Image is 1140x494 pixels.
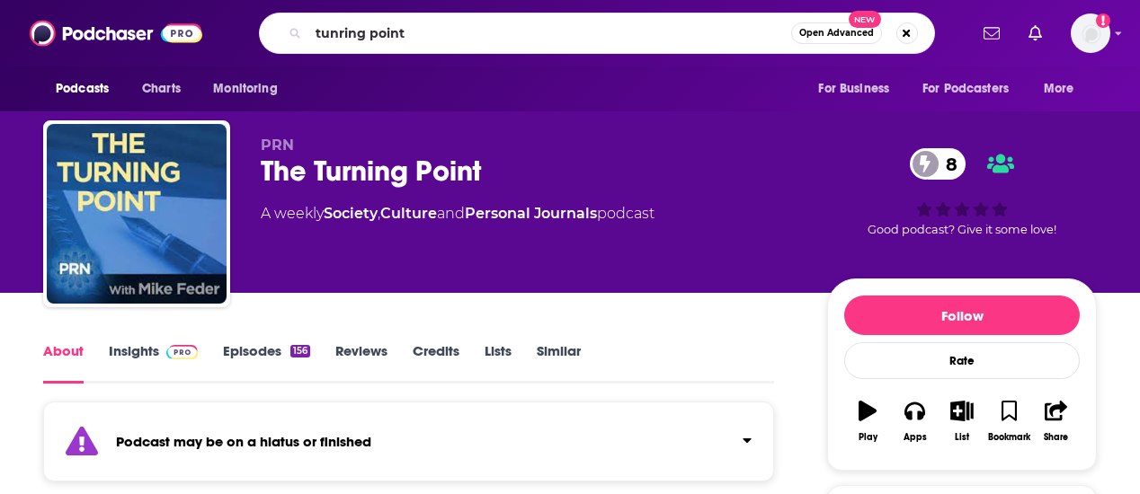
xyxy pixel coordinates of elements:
[859,432,877,443] div: Play
[1021,18,1049,49] a: Show notifications dropdown
[413,342,459,384] a: Credits
[324,205,378,222] a: Society
[1033,389,1080,454] button: Share
[30,16,202,50] img: Podchaser - Follow, Share and Rate Podcasts
[928,148,966,180] span: 8
[465,205,597,222] a: Personal Journals
[1044,432,1068,443] div: Share
[200,72,300,106] button: open menu
[437,205,465,222] span: and
[56,76,109,101] span: Podcasts
[844,296,1080,335] button: Follow
[922,76,1009,101] span: For Podcasters
[213,76,277,101] span: Monitoring
[308,19,791,48] input: Search podcasts, credits, & more...
[791,22,882,44] button: Open AdvancedNew
[378,205,380,222] span: ,
[988,432,1030,443] div: Bookmark
[818,76,889,101] span: For Business
[43,72,132,106] button: open menu
[380,205,437,222] a: Culture
[116,433,371,450] strong: Podcast may be on a hiatus or finished
[806,72,912,106] button: open menu
[537,342,581,384] a: Similar
[904,432,927,443] div: Apps
[1071,13,1110,53] button: Show profile menu
[1071,13,1110,53] span: Logged in as nicole.koremenos
[1044,76,1074,101] span: More
[261,137,294,154] span: PRN
[1031,72,1097,106] button: open menu
[290,345,310,357] div: 156
[142,76,181,101] span: Charts
[955,432,969,443] div: List
[911,72,1035,106] button: open menu
[261,203,655,225] div: A weekly podcast
[223,342,310,384] a: Episodes156
[976,18,1007,49] a: Show notifications dropdown
[1096,13,1110,28] svg: Add a profile image
[844,389,891,454] button: Play
[910,148,966,180] a: 8
[485,342,512,384] a: Lists
[166,345,198,359] img: Podchaser Pro
[109,342,198,384] a: InsightsPodchaser Pro
[47,124,227,304] img: The Turning Point
[335,342,387,384] a: Reviews
[868,223,1056,236] span: Good podcast? Give it some love!
[844,342,1080,379] div: Rate
[799,29,874,38] span: Open Advanced
[43,342,84,384] a: About
[43,412,774,481] section: Click to expand status details
[891,389,938,454] button: Apps
[130,72,191,106] a: Charts
[849,11,881,28] span: New
[259,13,935,54] div: Search podcasts, credits, & more...
[985,389,1032,454] button: Bookmark
[827,137,1097,248] div: 8Good podcast? Give it some love!
[939,389,985,454] button: List
[1071,13,1110,53] img: User Profile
